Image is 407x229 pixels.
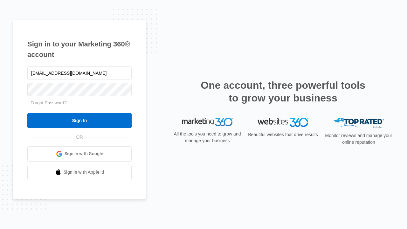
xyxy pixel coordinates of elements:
[323,132,394,146] p: Monitor reviews and manage your online reputation
[258,118,308,127] img: Websites 360
[72,134,87,141] span: OR
[247,131,319,138] p: Beautiful websites that drive results
[27,146,132,162] a: Sign in with Google
[182,118,233,127] img: Marketing 360
[64,169,104,176] span: Sign in with Apple Id
[65,150,103,157] span: Sign in with Google
[31,100,67,105] a: Forgot Password?
[27,39,132,60] h1: Sign in to your Marketing 360® account
[27,113,132,128] input: Sign In
[172,131,243,144] p: All the tools you need to grow and manage your business
[27,165,132,180] a: Sign in with Apple Id
[333,118,384,128] img: Top Rated Local
[27,66,132,80] input: Email
[199,79,367,104] h2: One account, three powerful tools to grow your business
